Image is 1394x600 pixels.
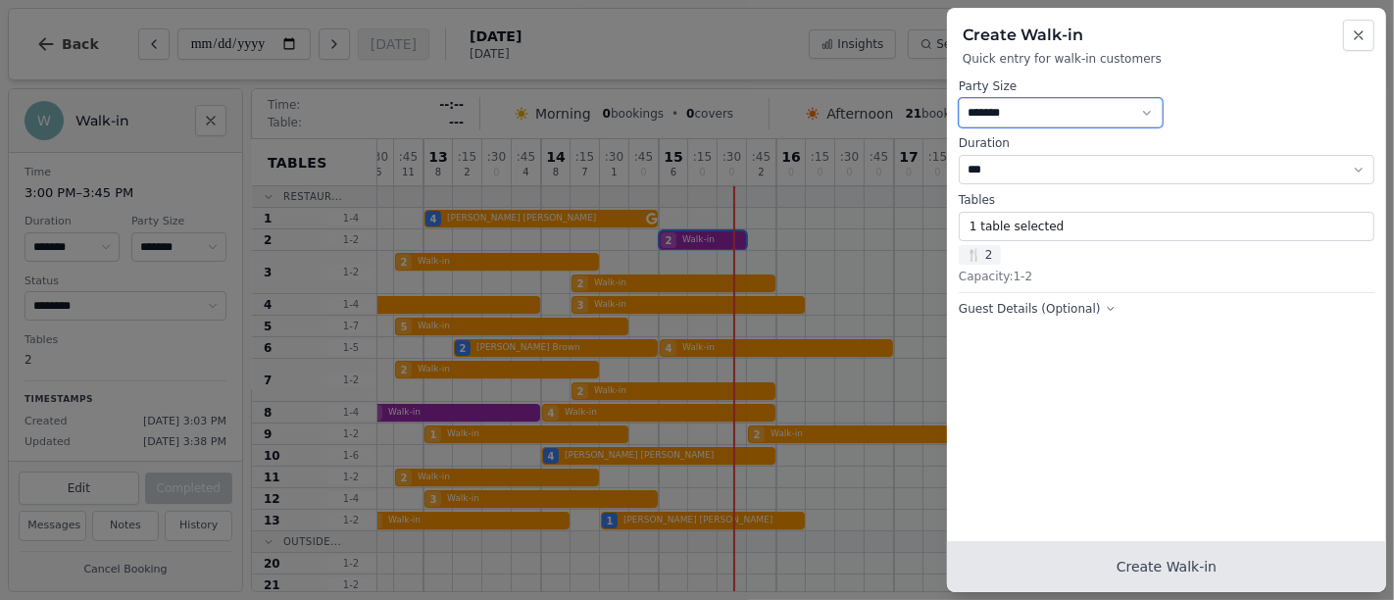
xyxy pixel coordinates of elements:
[967,247,981,263] span: 🍴
[963,24,1370,47] h2: Create Walk-in
[959,269,1374,284] div: Capacity: 1 - 2
[947,541,1386,592] button: Create Walk-in
[959,78,1163,94] label: Party Size
[959,192,1374,208] label: Tables
[959,245,1001,265] span: 2
[959,135,1374,151] label: Duration
[959,301,1117,317] button: Guest Details (Optional)
[959,212,1374,241] button: 1 table selected
[963,51,1370,67] p: Quick entry for walk-in customers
